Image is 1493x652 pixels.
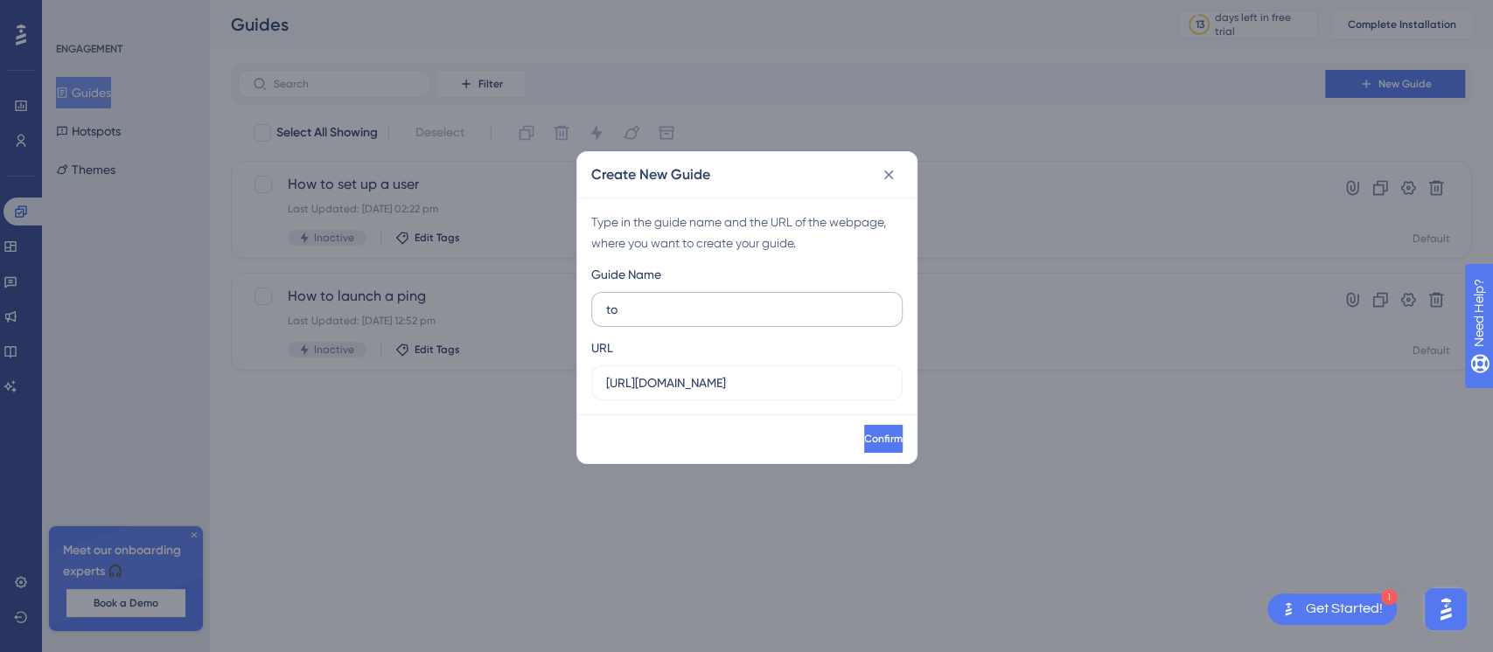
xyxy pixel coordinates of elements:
h2: Create New Guide [591,164,710,185]
div: 1 [1381,589,1397,605]
div: Get Started! [1306,600,1383,619]
img: launcher-image-alternative-text [1278,599,1299,620]
div: Type in the guide name and the URL of the webpage, where you want to create your guide. [591,212,903,253]
div: Guide Name [591,264,661,285]
div: Open Get Started! checklist, remaining modules: 1 [1267,593,1397,625]
input: https://www.example.com [606,373,888,392]
input: How to Create [606,300,888,319]
span: Confirm [864,432,903,446]
div: URL [591,337,613,358]
iframe: UserGuiding AI Assistant Launcher [1420,583,1472,635]
span: Need Help? [41,4,109,25]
